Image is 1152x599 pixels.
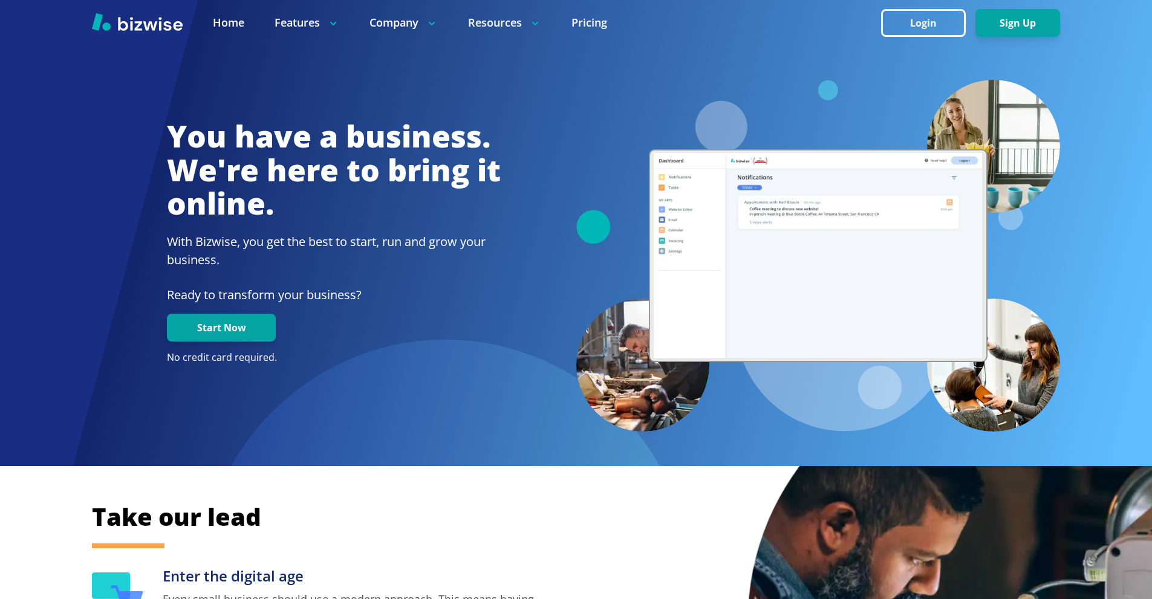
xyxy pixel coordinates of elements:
[275,15,339,30] p: Features
[468,15,541,30] p: Resources
[167,286,501,304] p: Ready to transform your business?
[167,233,501,269] h2: With Bizwise, you get the best to start, run and grow your business.
[163,566,545,586] h3: Enter the digital age
[167,120,501,221] h1: You have a business. We're here to bring it online.
[92,500,999,533] h2: Take our lead
[881,9,966,37] button: Login
[975,9,1060,37] button: Sign Up
[975,18,1060,29] a: Sign Up
[167,351,501,364] p: No credit card required.
[167,314,276,342] button: Start Now
[92,13,183,31] img: Bizwise Logo
[881,18,975,29] a: Login
[571,15,607,30] a: Pricing
[213,15,244,30] a: Home
[167,322,276,334] a: Start Now
[369,15,438,30] p: Company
